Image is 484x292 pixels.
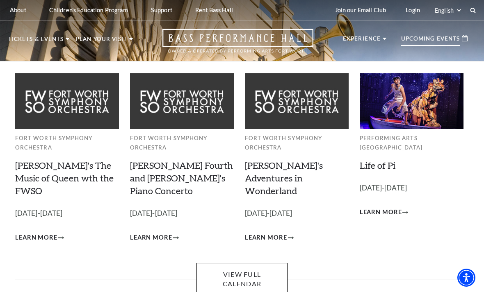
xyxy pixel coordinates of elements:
select: Select: [433,7,462,14]
p: Rent Bass Hall [195,7,233,14]
a: Learn More Windborne's The Music of Queen wth the FWSO [15,233,64,243]
a: Life of Pi [360,160,395,171]
p: Upcoming Events [401,36,460,46]
img: Fort Worth Symphony Orchestra [15,73,119,129]
span: Learn More [245,233,287,243]
a: [PERSON_NAME]'s Adventures in Wonderland [245,160,323,196]
p: Experience [343,36,381,46]
p: [DATE]-[DATE] [130,208,234,220]
a: [PERSON_NAME]'s The Music of Queen wth the FWSO [15,160,114,196]
p: Plan Your Visit [76,36,127,46]
p: Tickets & Events [8,36,64,46]
a: Learn More Brahms Fourth and Grieg's Piano Concerto [130,233,179,243]
span: Learn More [130,233,172,243]
span: Learn More [15,233,57,243]
p: [DATE]-[DATE] [245,208,349,220]
img: Fort Worth Symphony Orchestra [245,73,349,129]
p: [DATE]-[DATE] [15,208,119,220]
div: Accessibility Menu [457,269,475,287]
p: Fort Worth Symphony Orchestra [130,134,234,152]
p: Fort Worth Symphony Orchestra [245,134,349,152]
p: Performing Arts [GEOGRAPHIC_DATA] [360,134,463,152]
a: Learn More Alice's Adventures in Wonderland [245,233,294,243]
p: Children's Education Program [49,7,128,14]
a: [PERSON_NAME] Fourth and [PERSON_NAME]'s Piano Concerto [130,160,233,196]
p: Fort Worth Symphony Orchestra [15,134,119,152]
img: Fort Worth Symphony Orchestra [130,73,234,129]
a: Open this option [133,29,343,61]
a: Learn More Life of Pi [360,207,409,217]
img: Performing Arts Fort Worth [360,73,463,129]
p: [DATE]-[DATE] [360,182,463,194]
span: Learn More [360,207,402,217]
p: Support [151,7,172,14]
p: About [10,7,26,14]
